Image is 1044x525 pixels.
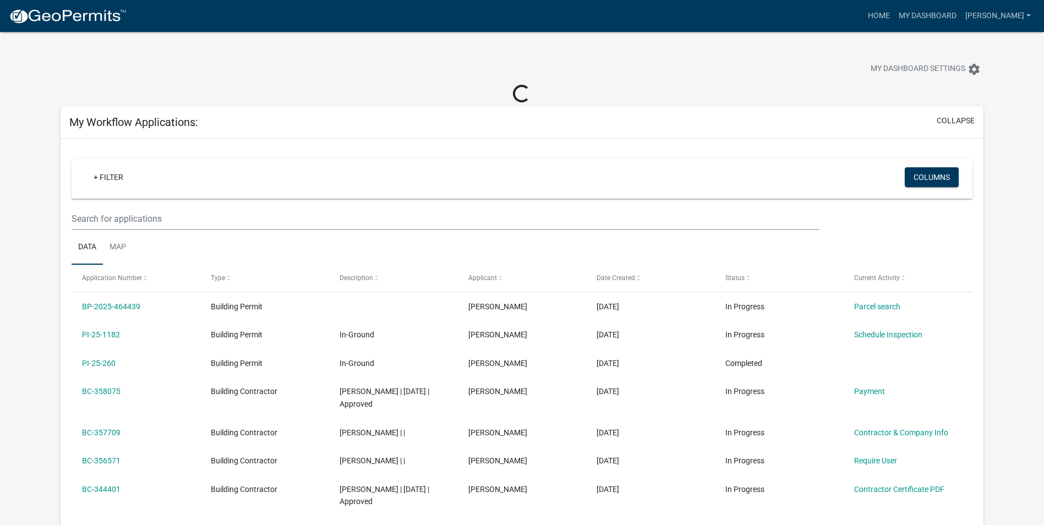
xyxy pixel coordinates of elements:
a: Contractor Certificate PDF [854,485,944,494]
span: In Progress [725,330,764,339]
button: My Dashboard Settingssettings [862,58,990,80]
span: Dean Savarino | 01/02/2025 | Approved [340,387,429,408]
span: 08/15/2025 [597,302,619,311]
datatable-header-cell: Type [200,265,329,291]
span: Date Created [597,274,635,282]
a: BP-2025-464439 [82,302,140,311]
span: Building Permit [211,359,263,368]
a: + Filter [85,167,132,187]
a: Home [863,6,894,26]
span: 12/05/2024 [597,485,619,494]
span: Status [725,274,745,282]
datatable-header-cell: Status [715,265,844,291]
span: Dean Savarino | 01/01/2025 | Approved [340,485,429,506]
span: Mariah [468,359,527,368]
datatable-header-cell: Date Created [586,265,715,291]
i: settings [968,63,981,76]
a: BC-344401 [82,485,121,494]
span: Mariah [468,485,527,494]
span: Description [340,274,373,282]
span: In Progress [725,302,764,311]
span: In-Ground [340,359,374,368]
span: In-Ground [340,330,374,339]
span: In Progress [725,456,764,465]
a: PI-25-260 [82,359,116,368]
span: 01/02/2025 [597,387,619,396]
a: Schedule Inspection [854,330,922,339]
span: Mariah [468,456,527,465]
a: My Dashboard [894,6,961,26]
a: Map [103,230,133,265]
span: Building Permit [211,302,263,311]
span: Completed [725,359,762,368]
span: In Progress [725,428,764,437]
a: PI-25-1182 [82,330,120,339]
span: 06/27/2025 [597,330,619,339]
input: Search for applications [72,207,819,230]
span: Applicant [468,274,497,282]
span: Current Activity [854,274,900,282]
span: Building Contractor [211,485,277,494]
span: Mariah [468,387,527,396]
a: Require User [854,456,897,465]
button: Columns [905,167,959,187]
span: Dean Savarino | | [340,456,405,465]
span: 01/02/2025 [597,428,619,437]
datatable-header-cell: Current Activity [844,265,972,291]
span: Mariah [468,302,527,311]
a: BC-357709 [82,428,121,437]
a: Data [72,230,103,265]
span: In Progress [725,387,764,396]
datatable-header-cell: Description [329,265,458,291]
datatable-header-cell: Applicant [457,265,586,291]
h5: My Workflow Applications: [69,116,198,129]
span: Building Contractor [211,456,277,465]
a: Payment [854,387,885,396]
span: My Dashboard Settings [871,63,965,76]
a: [PERSON_NAME] [961,6,1035,26]
a: BC-358075 [82,387,121,396]
span: Building Contractor [211,428,277,437]
span: Building Permit [211,330,263,339]
span: Mariah [468,428,527,437]
a: Parcel search [854,302,900,311]
span: Mariah [468,330,527,339]
span: 12/31/2024 [597,456,619,465]
span: In Progress [725,485,764,494]
datatable-header-cell: Application Number [72,265,200,291]
button: collapse [937,115,975,127]
span: Type [211,274,225,282]
span: 03/07/2025 [597,359,619,368]
span: Building Contractor [211,387,277,396]
a: Contractor & Company Info [854,428,948,437]
span: Application Number [82,274,142,282]
a: BC-356571 [82,456,121,465]
span: Dean Savarino | | [340,428,405,437]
